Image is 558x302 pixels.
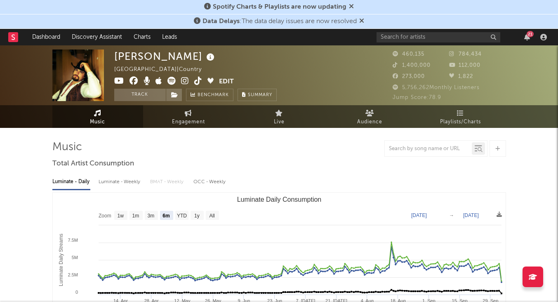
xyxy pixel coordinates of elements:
span: Engagement [172,117,205,127]
span: Dismiss [359,18,364,25]
text: 1m [132,213,139,219]
span: 5,756,262 Monthly Listeners [393,85,480,90]
text: Luminate Daily Consumption [237,196,321,203]
span: 784,434 [449,52,482,57]
span: Summary [248,93,272,97]
button: Edit [219,77,234,87]
a: Audience [325,105,415,128]
a: Engagement [143,105,234,128]
span: : The data delay issues are now resolved [202,18,357,25]
div: [PERSON_NAME] [114,50,217,63]
span: Music [90,117,105,127]
text: Zoom [99,213,111,219]
a: Leads [156,29,183,45]
a: Discovery Assistant [66,29,128,45]
text: [DATE] [463,212,479,218]
text: Luminate Daily Streams [58,234,64,286]
a: Live [234,105,325,128]
span: Playlists/Charts [440,117,481,127]
span: Data Delays [202,18,240,25]
div: Luminate - Weekly [99,175,142,189]
button: Track [114,89,166,101]
text: 3m [147,213,154,219]
div: [GEOGRAPHIC_DATA] | Country [114,65,211,75]
a: Music [52,105,143,128]
a: Benchmark [186,89,233,101]
input: Search by song name or URL [385,146,472,152]
div: 21 [527,31,534,37]
span: 1,400,000 [393,63,431,68]
a: Dashboard [26,29,66,45]
span: 1,822 [449,74,473,79]
a: Playlists/Charts [415,105,506,128]
span: Benchmark [198,90,229,100]
span: Spotify Charts & Playlists are now updating [213,4,346,10]
span: 273,000 [393,74,425,79]
span: Jump Score: 78.9 [393,95,441,100]
span: 460,135 [393,52,424,57]
text: 1w [117,213,124,219]
span: Total Artist Consumption [52,159,134,169]
span: Dismiss [349,4,354,10]
text: 6m [162,213,170,219]
text: 5M [71,255,78,260]
text: YTD [177,213,186,219]
button: 21 [524,34,530,40]
button: Summary [238,89,277,101]
text: 0 [75,290,78,295]
span: 112,000 [449,63,480,68]
div: OCC - Weekly [193,175,226,189]
text: → [449,212,454,218]
text: 1y [194,213,200,219]
a: Charts [128,29,156,45]
text: All [209,213,214,219]
div: Luminate - Daily [52,175,90,189]
span: Live [274,117,285,127]
text: 2.5M [68,272,78,277]
input: Search for artists [377,32,500,42]
text: [DATE] [411,212,427,218]
span: Audience [357,117,382,127]
text: 7.5M [68,238,78,243]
